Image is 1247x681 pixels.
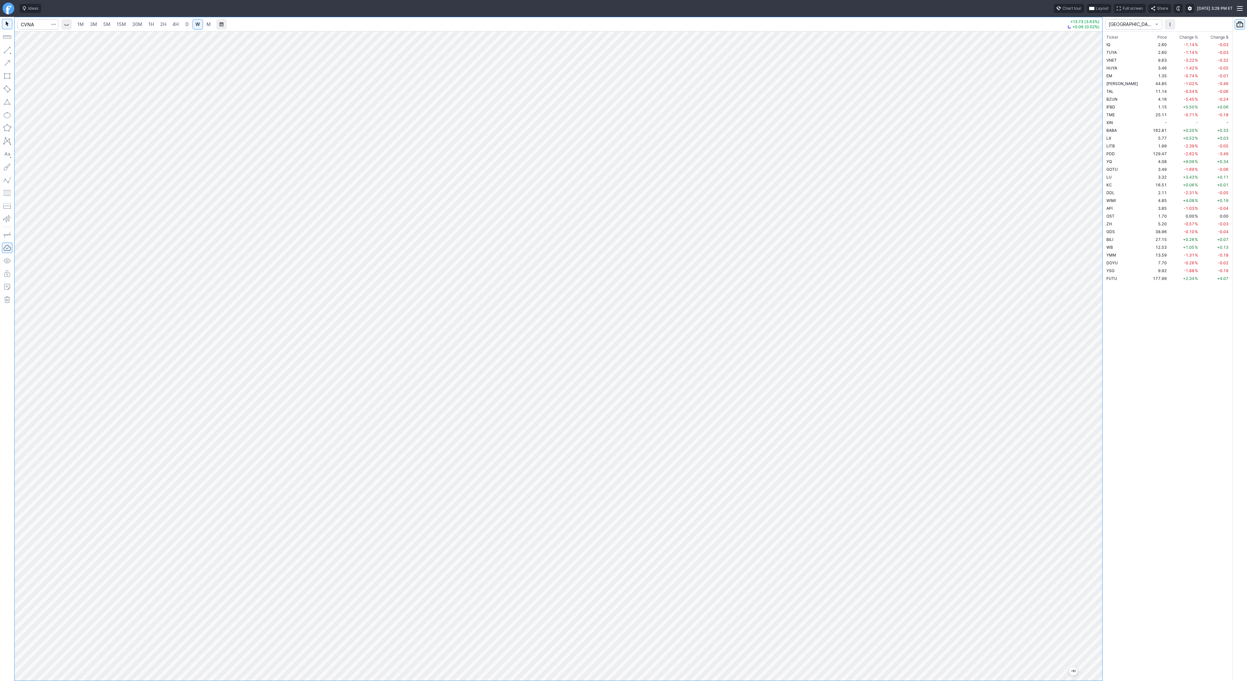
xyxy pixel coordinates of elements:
[103,21,110,27] span: 5M
[2,84,12,94] button: Rotated rectangle
[1184,58,1194,63] span: -3.22
[1184,66,1194,70] span: -1.42
[1211,34,1228,41] span: Change $
[1218,206,1228,211] span: -0.04
[1183,276,1194,281] span: +2.34
[1195,175,1198,180] span: %
[1123,5,1143,12] span: Full screen
[1067,20,1100,24] p: +13.73 (3.63%)
[1106,214,1115,219] span: OST
[1184,260,1194,265] span: -0.26
[3,3,14,14] a: Finviz.com
[77,21,84,27] span: 1M
[1184,73,1194,78] span: -0.74
[157,19,169,30] a: 2H
[74,19,87,30] a: 1M
[1195,97,1198,102] span: %
[1195,221,1198,226] span: %
[1217,245,1228,250] span: +0.13
[1148,173,1168,181] td: 3.32
[185,21,189,27] span: D
[1184,89,1194,94] span: -0.54
[1186,214,1194,219] span: 0.00
[1165,19,1175,30] button: More
[1195,144,1198,148] span: %
[1218,50,1228,55] span: -0.03
[2,45,12,55] button: Line
[1220,214,1228,219] span: 0.00
[1106,105,1115,109] span: IFBD
[1195,151,1198,156] span: %
[1218,167,1228,172] span: -0.06
[1183,245,1194,250] span: +1.05
[1148,150,1168,158] td: 129.47
[1217,159,1228,164] span: +0.34
[1195,159,1198,164] span: %
[1106,206,1113,211] span: API
[1218,229,1228,234] span: -0.04
[1195,183,1198,187] span: %
[1218,42,1228,47] span: -0.03
[148,21,154,27] span: 1H
[17,19,59,30] input: Search
[2,123,12,133] button: Polygon
[1157,5,1168,12] span: Share
[1195,105,1198,109] span: %
[1148,72,1168,80] td: 1.35
[182,19,192,30] a: D
[1069,666,1078,675] button: Jump to the most recent bar
[90,21,97,27] span: 3M
[1106,34,1118,41] div: Ticker
[19,4,41,13] button: Ideas
[1106,81,1138,86] span: [PERSON_NAME]
[1183,159,1194,164] span: +9.09
[1184,253,1194,258] span: -1.31
[1218,58,1228,63] span: -0.32
[87,19,100,30] a: 3M
[1195,190,1198,195] span: %
[2,32,12,42] button: Measure
[1114,4,1146,13] button: Full screen
[1184,50,1194,55] span: -1.14
[1218,151,1228,156] span: -3.49
[1106,167,1118,172] span: GOTU
[1106,50,1117,55] span: TUYA
[1054,4,1084,13] button: Chart tour
[1148,259,1168,267] td: 7.70
[1106,260,1118,265] span: DOYU
[1148,181,1168,189] td: 16.51
[1184,190,1194,195] span: -2.31
[1195,237,1198,242] span: %
[1109,21,1152,28] span: [GEOGRAPHIC_DATA]
[1218,190,1228,195] span: -0.05
[1148,251,1168,259] td: 13.59
[1218,112,1228,117] span: -0.18
[2,175,12,185] button: Elliott waves
[61,19,72,30] button: Interval
[1217,175,1228,180] span: +0.11
[1195,167,1198,172] span: %
[117,21,126,27] span: 15M
[1195,73,1198,78] span: %
[1195,42,1198,47] span: %
[1174,4,1183,13] button: Toggle dark mode
[1218,89,1228,94] span: -0.06
[1185,4,1194,13] button: Settings
[1217,276,1228,281] span: +4.07
[2,214,12,224] button: Anchored VWAP
[2,201,12,211] button: Position
[1148,4,1171,13] button: Share
[1087,4,1111,13] button: Layout
[1235,19,1245,30] button: Portfolio watchlist
[1195,253,1198,258] span: %
[2,58,12,68] button: Arrow
[1148,220,1168,228] td: 5.20
[1148,48,1168,56] td: 2.60
[2,256,12,266] button: Hide drawings
[170,19,182,30] a: 4H
[1217,183,1228,187] span: +0.01
[1096,5,1108,12] span: Layout
[1195,214,1198,219] span: %
[1106,221,1112,226] span: ZH
[1195,89,1198,94] span: %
